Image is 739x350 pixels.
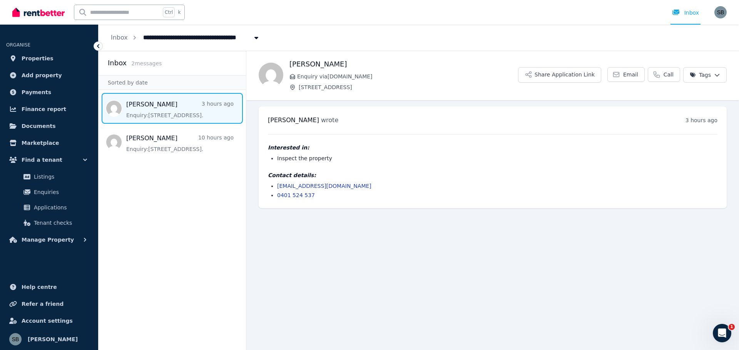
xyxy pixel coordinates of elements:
span: 2 message s [131,60,162,66]
span: Applications [34,203,86,212]
a: Enquiries [9,184,89,200]
a: [EMAIL_ADDRESS][DOMAIN_NAME] [277,183,371,189]
span: Account settings [22,316,73,325]
span: Find a tenant [22,155,62,164]
a: Email [607,67,645,82]
nav: Breadcrumb [99,25,273,51]
li: Inspect the property [277,154,717,162]
img: Sinead Burke [259,63,283,87]
a: Applications [9,200,89,215]
span: Help centre [22,282,57,292]
span: Payments [22,88,51,97]
a: Documents [6,118,92,134]
span: wrote [321,116,338,124]
a: Listings [9,169,89,184]
span: 1 [729,324,735,330]
a: [PERSON_NAME]3 hours agoEnquiry:[STREET_ADDRESS]. [126,100,234,119]
button: Share Application Link [518,67,601,83]
h1: [PERSON_NAME] [289,59,518,70]
a: [PERSON_NAME]10 hours agoEnquiry:[STREET_ADDRESS]. [126,134,234,153]
span: Call [664,71,674,78]
h4: Contact details: [268,171,717,179]
button: Manage Property [6,232,92,247]
a: Help centre [6,279,92,295]
span: [PERSON_NAME] [28,335,78,344]
span: Enquiry via [DOMAIN_NAME] [297,73,518,80]
span: ORGANISE [6,42,30,48]
a: Refer a friend [6,296,92,312]
span: Add property [22,71,62,80]
span: Tags [690,71,711,79]
a: Finance report [6,101,92,117]
img: RentBetter [12,7,65,18]
h2: Inbox [108,58,127,68]
nav: Message list [99,90,246,161]
span: Enquiries [34,187,86,197]
iframe: Intercom live chat [713,324,731,342]
span: Listings [34,172,86,181]
span: Ctrl [163,7,175,17]
span: Finance report [22,105,66,114]
a: Properties [6,51,92,66]
span: k [178,9,181,15]
img: Sam Berrell [714,6,727,18]
time: 3 hours ago [685,117,717,123]
span: Properties [22,54,54,63]
a: Marketplace [6,135,92,151]
span: Manage Property [22,235,74,244]
button: Tags [683,67,727,83]
a: Account settings [6,313,92,328]
div: Inbox [672,9,699,17]
a: Tenant checks [9,215,89,231]
a: Payments [6,85,92,100]
a: Call [648,67,680,82]
a: 0401 524 537 [277,192,315,198]
img: Sam Berrell [9,333,22,345]
button: Find a tenant [6,152,92,168]
a: Add property [6,68,92,83]
span: [STREET_ADDRESS] [299,83,518,91]
a: Inbox [111,34,128,41]
span: Refer a friend [22,299,64,309]
span: Marketplace [22,138,59,148]
span: [PERSON_NAME] [268,116,319,124]
div: Sorted by date [99,75,246,90]
span: Email [623,71,638,78]
span: Documents [22,121,56,131]
h4: Interested in: [268,144,717,151]
span: Tenant checks [34,218,86,227]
